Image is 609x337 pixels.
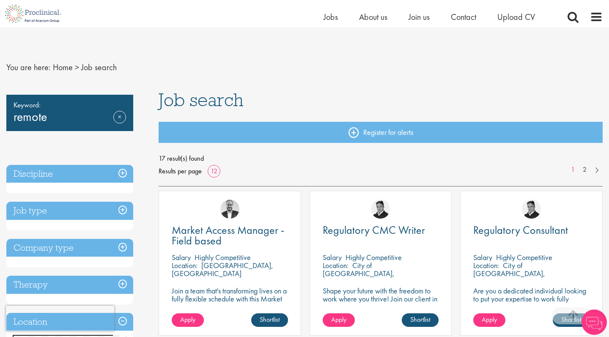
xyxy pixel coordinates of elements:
span: Apply [331,315,346,324]
a: 12 [208,167,220,175]
span: You are here: [6,62,51,73]
a: 2 [579,165,591,175]
span: Location: [323,260,348,270]
h3: Discipline [6,165,133,183]
p: Shape your future with the freedom to work where you thrive! Join our client in this fully remote... [323,287,439,311]
img: Peter Duvall [371,200,390,219]
span: Market Access Manager - Field based [172,223,284,248]
img: Chatbot [582,310,607,335]
a: Apply [323,313,355,327]
span: Apply [180,315,195,324]
p: City of [GEOGRAPHIC_DATA], [GEOGRAPHIC_DATA] [473,260,545,286]
a: 1 [567,165,579,175]
a: Jobs [324,11,338,22]
a: Regulatory CMC Writer [323,225,439,236]
a: breadcrumb link [53,62,73,73]
a: Shortlist [402,313,439,327]
span: Salary [172,252,191,262]
span: Location: [172,260,198,270]
p: City of [GEOGRAPHIC_DATA], [GEOGRAPHIC_DATA] [323,260,395,286]
h3: Company type [6,239,133,257]
span: Salary [473,252,492,262]
a: Apply [473,313,505,327]
a: Shortlist [251,313,288,327]
h3: Job type [6,202,133,220]
a: Regulatory Consultant [473,225,590,236]
div: remote [6,95,133,131]
iframe: reCAPTCHA [6,306,114,331]
span: 17 result(s) found [159,152,603,165]
img: Aitor Melia [220,200,239,219]
span: Job search [81,62,117,73]
a: About us [359,11,387,22]
span: > [75,62,79,73]
a: Remove [113,111,126,135]
p: Highly Competitive [195,252,251,262]
p: Join a team that's transforming lives on a fully flexible schedule with this Market Access Manage... [172,287,288,311]
p: Highly Competitive [496,252,552,262]
span: Regulatory Consultant [473,223,568,237]
h3: Therapy [6,276,133,294]
a: Register for alerts [159,122,603,143]
span: Apply [482,315,497,324]
span: Results per page [159,165,202,178]
a: Contact [451,11,476,22]
a: Upload CV [497,11,535,22]
p: [GEOGRAPHIC_DATA], [GEOGRAPHIC_DATA] [172,260,273,278]
a: Market Access Manager - Field based [172,225,288,246]
img: Peter Duvall [522,200,541,219]
a: Join us [409,11,430,22]
span: Location: [473,260,499,270]
a: Apply [172,313,204,327]
span: Keyword: [14,99,126,111]
p: Are you a dedicated individual looking to put your expertise to work fully flexibly in a remote p... [473,287,590,327]
p: Highly Competitive [346,252,402,262]
span: Job search [159,88,244,111]
span: Salary [323,252,342,262]
span: Regulatory CMC Writer [323,223,425,237]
